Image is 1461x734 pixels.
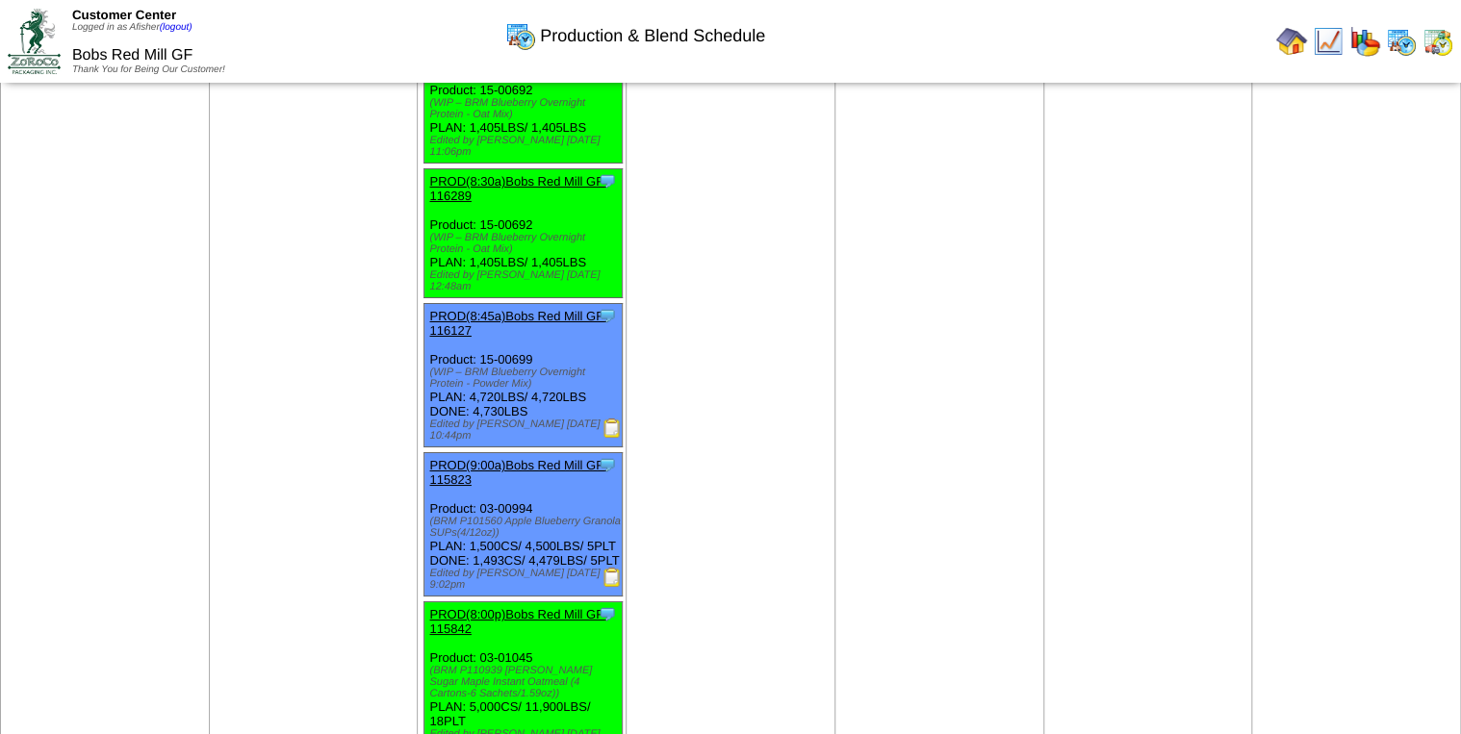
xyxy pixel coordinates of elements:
span: Production & Blend Schedule [540,26,765,46]
div: Product: 15-00692 PLAN: 1,405LBS / 1,405LBS [424,35,622,164]
img: Tooltip [598,171,617,190]
div: Edited by [PERSON_NAME] [DATE] 12:48am [429,269,621,292]
img: Tooltip [598,306,617,325]
a: PROD(9:00a)Bobs Red Mill GF-115823 [429,458,607,487]
a: PROD(8:45a)Bobs Red Mill GF-116127 [429,309,607,338]
div: Edited by [PERSON_NAME] [DATE] 10:44pm [429,418,621,442]
div: Product: 15-00692 PLAN: 1,405LBS / 1,405LBS [424,169,622,298]
div: (BRM P110939 [PERSON_NAME] Sugar Maple Instant Oatmeal (4 Cartons-6 Sachets/1.59oz)) [429,665,621,699]
div: Edited by [PERSON_NAME] [DATE] 9:02pm [429,568,621,591]
img: calendarprod.gif [1386,26,1417,57]
div: (WIP – BRM Blueberry Overnight Protein - Powder Mix) [429,367,621,390]
span: Thank You for Being Our Customer! [72,64,225,75]
span: Customer Center [72,8,176,22]
span: Logged in as Afisher [72,22,192,33]
img: Tooltip [598,604,617,623]
img: calendarprod.gif [505,20,536,51]
div: (WIP – BRM Blueberry Overnight Protein - Oat Mix) [429,232,621,255]
img: ZoRoCo_Logo(Green%26Foil)%20jpg.webp [8,9,61,73]
div: (WIP – BRM Blueberry Overnight Protein - Oat Mix) [429,97,621,120]
a: PROD(8:30a)Bobs Red Mill GF-116289 [429,174,607,203]
div: Edited by [PERSON_NAME] [DATE] 11:06pm [429,135,621,158]
span: Bobs Red Mill GF [72,47,192,63]
div: Product: 15-00699 PLAN: 4,720LBS / 4,720LBS DONE: 4,730LBS [424,304,622,447]
img: calendarinout.gif [1423,26,1453,57]
img: line_graph.gif [1313,26,1344,57]
div: (BRM P101560 Apple Blueberry Granola SUPs(4/12oz)) [429,516,621,539]
div: Product: 03-00994 PLAN: 1,500CS / 4,500LBS / 5PLT DONE: 1,493CS / 4,479LBS / 5PLT [424,453,622,596]
img: Production Report [602,418,622,438]
img: graph.gif [1349,26,1380,57]
img: home.gif [1276,26,1307,57]
a: (logout) [160,22,192,33]
img: Tooltip [598,455,617,474]
a: PROD(8:00p)Bobs Red Mill GF-115842 [429,607,607,636]
img: Production Report [602,568,622,587]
